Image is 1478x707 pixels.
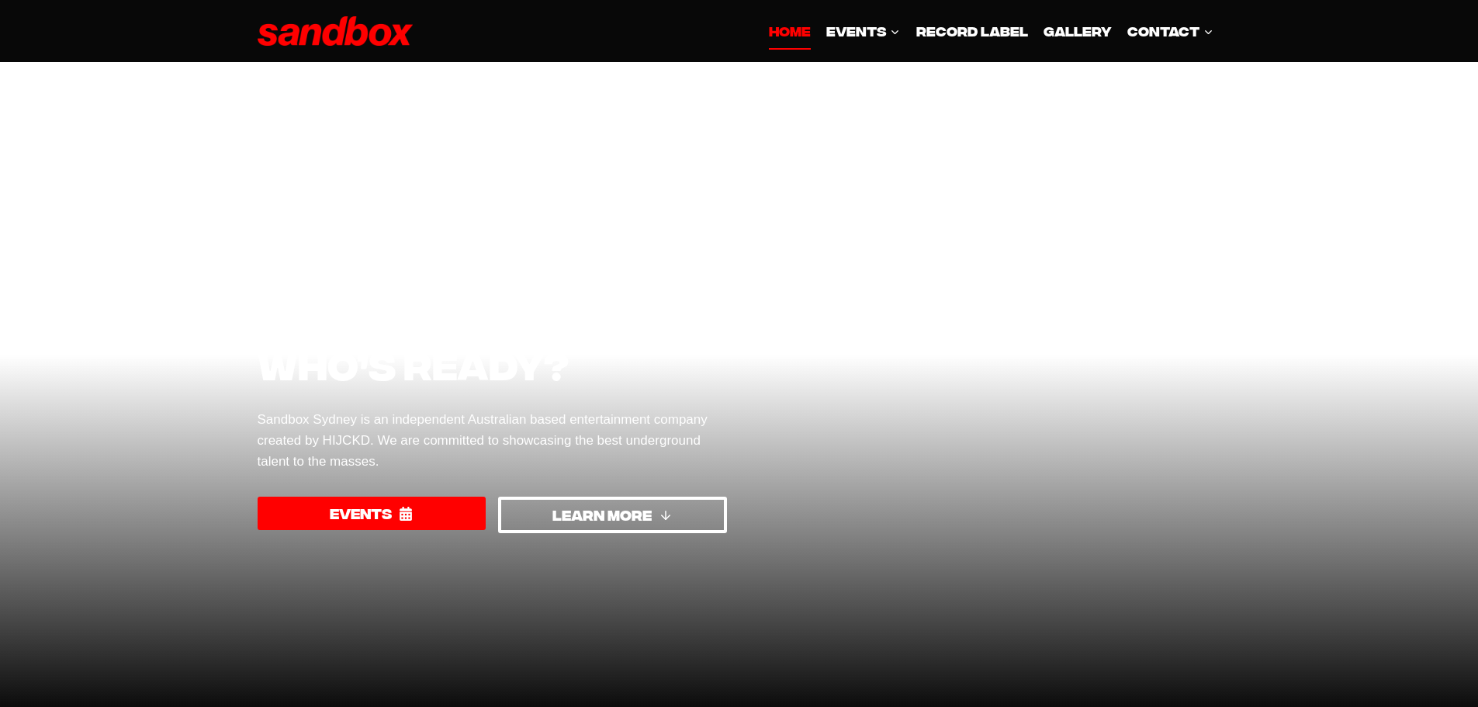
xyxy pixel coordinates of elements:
a: Record Label [908,12,1035,50]
a: CONTACT [1120,12,1220,50]
p: Sandbox Sydney is an independent Australian based entertainment company created by HIJCKD. We are... [258,409,727,473]
span: CONTACT [1127,20,1213,41]
a: EVENTS [819,12,908,50]
a: HOME [761,12,819,50]
span: EVENTS [330,502,392,525]
span: EVENTS [826,20,900,41]
img: Sandbox [258,16,413,47]
a: LEARN MORE [498,497,727,533]
span: LEARN MORE [552,504,652,526]
h1: Sydney’s biggest monthly event, who’s ready? [258,223,727,390]
a: GALLERY [1036,12,1120,50]
a: EVENTS [258,497,486,530]
nav: Primary Navigation [761,12,1221,50]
